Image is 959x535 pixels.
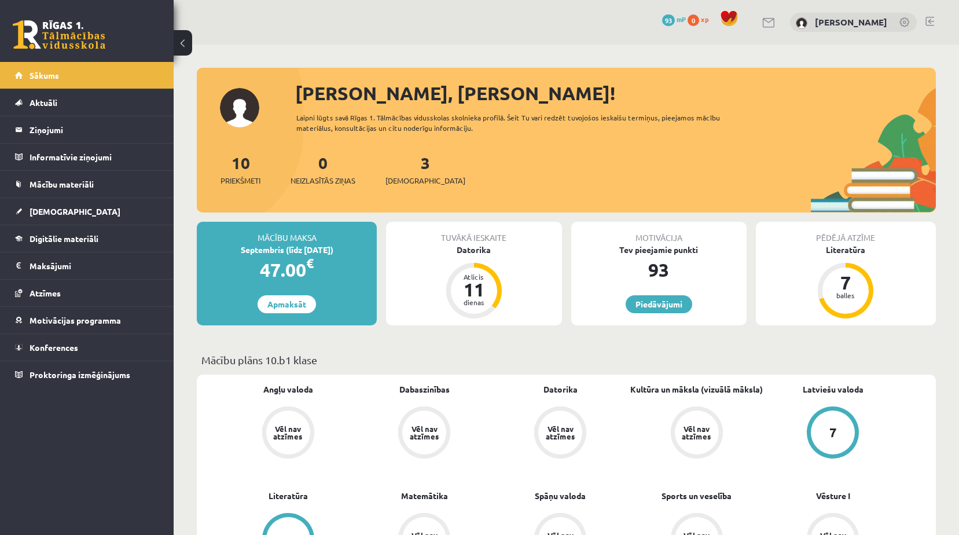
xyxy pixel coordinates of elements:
span: [DEMOGRAPHIC_DATA] [385,175,465,186]
a: Ziņojumi [15,116,159,143]
div: 93 [571,256,747,284]
span: Priekšmeti [221,175,260,186]
span: Konferences [30,342,78,353]
a: Konferences [15,334,159,361]
div: Atlicis [457,273,491,280]
a: Literatūra 7 balles [756,244,936,320]
a: Matemātika [401,490,448,502]
a: Mācību materiāli [15,171,159,197]
div: 47.00 [197,256,377,284]
a: Digitālie materiāli [15,225,159,252]
a: 0Neizlasītās ziņas [291,152,355,186]
span: xp [701,14,708,24]
span: Atzīmes [30,288,61,298]
a: 0 xp [688,14,714,24]
p: Mācību plāns 10.b1 klase [201,352,931,368]
span: Neizlasītās ziņas [291,175,355,186]
span: [DEMOGRAPHIC_DATA] [30,206,120,217]
a: Latviešu valoda [803,383,864,395]
a: Vēsture I [816,490,850,502]
div: Tev pieejamie punkti [571,244,747,256]
div: Vēl nav atzīmes [544,425,576,440]
a: Dabaszinības [399,383,450,395]
a: Proktoringa izmēģinājums [15,361,159,388]
a: 7 [765,406,901,461]
a: [PERSON_NAME] [815,16,887,28]
span: € [306,255,314,272]
a: Vēl nav atzīmes [629,406,765,461]
span: 0 [688,14,699,26]
span: Digitālie materiāli [30,233,98,244]
a: Piedāvājumi [626,295,692,313]
a: Vēl nav atzīmes [220,406,356,461]
a: [DEMOGRAPHIC_DATA] [15,198,159,225]
span: Motivācijas programma [30,315,121,325]
a: Literatūra [269,490,308,502]
span: Proktoringa izmēģinājums [30,369,130,380]
a: Kultūra un māksla (vizuālā māksla) [630,383,763,395]
a: Informatīvie ziņojumi [15,144,159,170]
div: dienas [457,299,491,306]
div: Laipni lūgts savā Rīgas 1. Tālmācības vidusskolas skolnieka profilā. Šeit Tu vari redzēt tuvojošo... [296,112,740,133]
a: Angļu valoda [263,383,313,395]
img: Emīlija Hudoleja [796,17,807,29]
a: 93 mP [662,14,686,24]
a: Vēl nav atzīmes [356,406,492,461]
div: Pēdējā atzīme [756,222,936,244]
legend: Maksājumi [30,252,159,279]
div: 11 [457,280,491,299]
legend: Informatīvie ziņojumi [30,144,159,170]
a: Spāņu valoda [535,490,586,502]
div: Datorika [386,244,561,256]
span: Sākums [30,70,59,80]
span: Aktuāli [30,97,57,108]
div: Tuvākā ieskaite [386,222,561,244]
div: Literatūra [756,244,936,256]
a: Maksājumi [15,252,159,279]
a: Sākums [15,62,159,89]
a: Atzīmes [15,280,159,306]
div: Septembris (līdz [DATE]) [197,244,377,256]
a: Sports un veselība [662,490,732,502]
a: Datorika [543,383,578,395]
div: Vēl nav atzīmes [272,425,304,440]
span: Mācību materiāli [30,179,94,189]
div: balles [828,292,863,299]
div: 7 [829,426,837,439]
legend: Ziņojumi [30,116,159,143]
div: Vēl nav atzīmes [681,425,713,440]
div: Mācību maksa [197,222,377,244]
a: Apmaksāt [258,295,316,313]
a: Vēl nav atzīmes [493,406,629,461]
div: 7 [828,273,863,292]
a: Rīgas 1. Tālmācības vidusskola [13,20,105,49]
a: Motivācijas programma [15,307,159,334]
div: [PERSON_NAME], [PERSON_NAME]! [295,79,936,107]
a: Datorika Atlicis 11 dienas [386,244,561,320]
span: 93 [662,14,675,26]
div: Vēl nav atzīmes [408,425,440,440]
span: mP [677,14,686,24]
a: Aktuāli [15,89,159,116]
a: 10Priekšmeti [221,152,260,186]
a: 3[DEMOGRAPHIC_DATA] [385,152,465,186]
div: Motivācija [571,222,747,244]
